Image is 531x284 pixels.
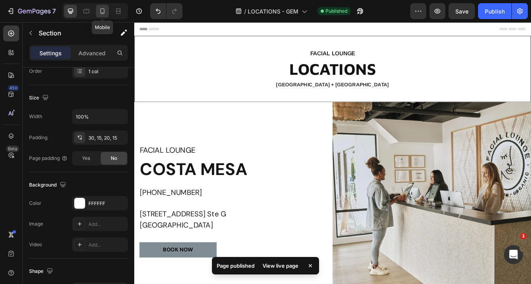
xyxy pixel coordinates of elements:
[7,147,232,161] p: FACIAL LOUNGE
[449,3,475,19] button: Save
[29,155,68,162] div: Page padding
[7,199,81,210] a: [PHONE_NUMBER]
[6,146,19,152] div: Beta
[29,134,47,141] div: Padding
[39,49,62,57] p: Settings
[88,134,126,142] div: 30, 15, 20, 15
[52,6,56,16] p: 7
[258,260,303,271] div: View live page
[504,245,523,264] iframe: Intercom live chat
[520,233,527,239] span: 1
[29,68,42,75] div: Order
[455,8,468,15] span: Save
[7,211,232,237] p: [STREET_ADDRESS] Ste G
[485,7,505,16] div: Publish
[82,155,90,162] span: Yes
[325,8,347,15] span: Published
[29,113,42,120] div: Width
[88,200,126,207] div: FFFFFF
[3,3,59,19] button: 7
[134,22,531,284] iframe: Design area
[7,237,232,251] p: [GEOGRAPHIC_DATA]
[72,109,127,124] input: Auto
[88,68,126,75] div: 1 col
[29,220,43,228] div: Image
[244,7,246,16] span: /
[39,28,104,38] p: Section
[29,266,55,277] div: Shape
[171,71,307,78] span: [GEOGRAPHIC_DATA] + [GEOGRAPHIC_DATA]
[29,180,68,191] div: Background
[29,241,42,248] div: Video
[88,241,126,249] div: Add...
[6,265,100,284] a: BOOK NOW
[248,7,298,16] span: LOCATIONS - GEM
[35,270,71,278] span: BOOK NOW
[150,3,182,19] div: Undo/Redo
[7,164,232,190] p: COSTA MESA
[478,3,511,19] button: Publish
[29,200,41,207] div: Color
[8,85,19,91] div: 450
[29,93,50,103] div: Size
[217,262,255,270] p: Page published
[78,49,106,57] p: Advanced
[88,221,126,228] div: Add...
[111,155,117,162] span: No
